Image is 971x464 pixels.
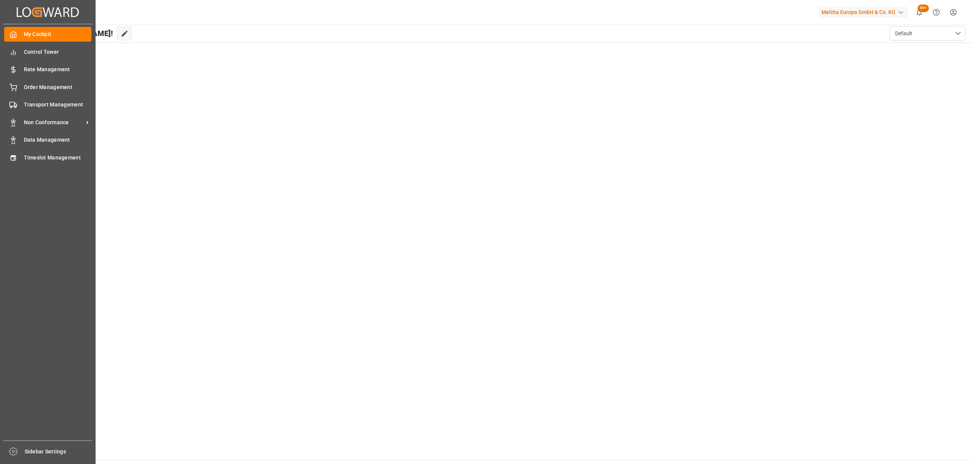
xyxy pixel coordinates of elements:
a: Order Management [4,80,91,94]
a: Timeslot Management [4,150,91,165]
span: Control Tower [24,48,92,56]
a: Rate Management [4,62,91,77]
span: Data Management [24,136,92,144]
a: Data Management [4,133,91,147]
span: 99+ [918,5,929,12]
a: My Cockpit [4,27,91,42]
a: Control Tower [4,44,91,59]
button: open menu [889,26,965,41]
button: show 100 new notifications [911,4,928,21]
button: Melitta Europa GmbH & Co. KG [819,5,911,19]
span: My Cockpit [24,30,92,38]
span: Order Management [24,83,92,91]
span: Non Conformance [24,119,84,127]
span: Default [895,30,912,37]
span: Timeslot Management [24,154,92,162]
button: Help Center [928,4,945,21]
a: Transport Management [4,97,91,112]
span: Sidebar Settings [25,448,93,456]
div: Melitta Europa GmbH & Co. KG [819,7,908,18]
span: Rate Management [24,66,92,73]
span: Transport Management [24,101,92,109]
